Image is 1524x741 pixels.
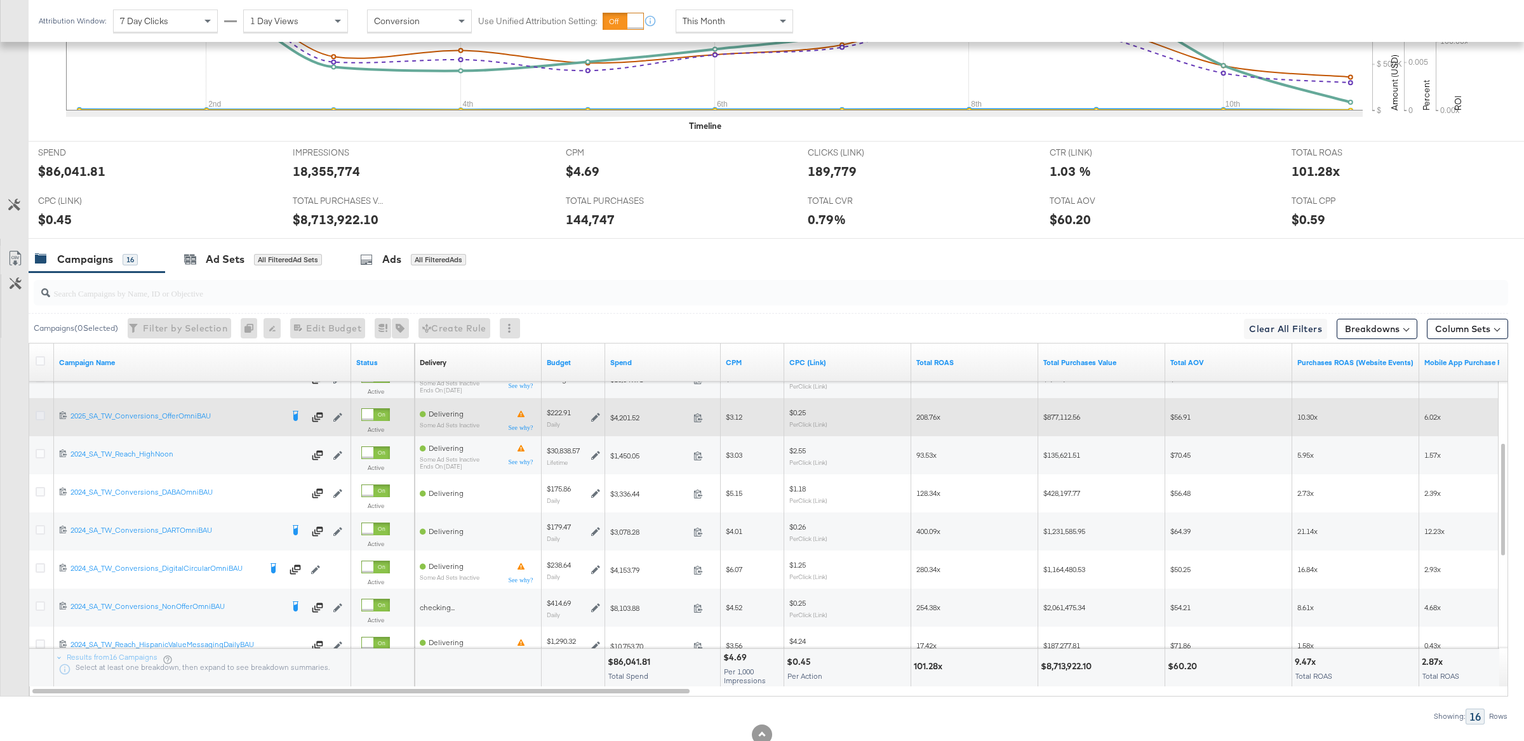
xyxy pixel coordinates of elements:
[610,489,688,498] span: $3,336.44
[50,276,1370,300] input: Search Campaigns by Name, ID or Objective
[1043,564,1085,574] span: $1,164,480.53
[610,413,688,422] span: $4,201.52
[1043,603,1085,612] span: $2,061,475.34
[789,458,827,466] sub: Per Click (Link)
[916,526,940,536] span: 400.09x
[1424,412,1441,422] span: 6.02x
[34,323,118,334] div: Campaigns ( 0 Selected)
[726,641,742,650] span: $3.56
[610,357,716,368] a: The total amount spent to date.
[1043,450,1080,460] span: $135,621.51
[1297,488,1314,498] span: 2.73x
[420,357,446,368] a: Reflects the ability of your Ad Campaign to achieve delivery based on ad states, schedule and bud...
[429,443,464,453] span: Delivering
[70,411,282,424] a: 2025_SA_TW_Conversions_OfferOmniBAU
[70,525,282,538] a: 2024_SA_TW_Conversions_DARTOmniBAU
[1295,671,1332,681] span: Total ROAS
[1433,712,1466,721] div: Showing:
[1424,564,1441,574] span: 2.93x
[789,408,806,417] span: $0.25
[361,616,390,624] label: Active
[547,636,576,646] div: $1,290.32
[916,450,937,460] span: 93.53x
[1295,656,1320,668] div: 9.47x
[547,446,580,456] div: $30,838.57
[429,638,464,647] span: Delivering
[1043,357,1160,368] a: Web + Mobile
[429,526,464,536] span: Delivering
[70,563,260,573] div: 2024_SA_TW_Conversions_DigitalCircularOmniBAU
[70,449,304,462] a: 2024_SA_TW_Reach_HighNoon
[547,573,560,580] sub: Daily
[420,357,446,368] div: Delivery
[1043,641,1080,650] span: $187,277.81
[789,484,806,493] span: $1.18
[547,598,571,608] div: $414.69
[787,656,815,668] div: $0.45
[38,162,105,180] div: $86,041.81
[1337,319,1417,339] button: Breakdowns
[1292,147,1387,159] span: TOTAL ROAS
[547,611,560,618] sub: Daily
[70,487,304,500] a: 2024_SA_TW_Conversions_DABAOmniBAU
[254,254,322,265] div: All Filtered Ad Sets
[916,641,937,650] span: 17.42x
[1043,488,1080,498] span: $428,197.77
[723,651,751,664] div: $4.69
[1420,80,1432,110] text: Percent
[1050,210,1091,229] div: $60.20
[1170,526,1191,536] span: $64.39
[610,451,688,460] span: $1,450.05
[1297,603,1314,612] span: 8.61x
[1170,603,1191,612] span: $54.21
[1424,488,1441,498] span: 2.39x
[429,409,464,418] span: Delivering
[70,601,282,611] div: 2024_SA_TW_Conversions_NonOfferOmniBAU
[123,254,138,265] div: 16
[789,497,827,504] sub: Per Click (Link)
[250,15,298,27] span: 1 Day Views
[356,357,410,368] a: Shows the current state of your Ad Campaign.
[689,120,721,132] div: Timeline
[1488,712,1508,721] div: Rows
[59,357,346,368] a: Your campaign name.
[916,488,940,498] span: 128.34x
[566,210,615,229] div: 144,747
[1041,660,1095,672] div: $8,713,922.10
[361,464,390,472] label: Active
[1297,412,1318,422] span: 10.30x
[206,252,244,267] div: Ad Sets
[808,195,903,207] span: TOTAL CVR
[566,147,661,159] span: CPM
[70,639,304,652] a: 2024_SA_TW_Reach_HispanicValueMessagingDailyBAU
[420,387,479,394] sub: ends on [DATE]
[808,210,846,229] div: 0.79%
[916,564,940,574] span: 280.34x
[420,422,479,429] sub: Some Ad Sets Inactive
[241,318,264,338] div: 0
[1292,162,1340,180] div: 101.28x
[608,671,648,681] span: Total Spend
[1244,319,1327,339] button: Clear All Filters
[547,408,571,418] div: $222.91
[1424,526,1445,536] span: 12.23x
[547,522,571,532] div: $179.47
[1043,526,1085,536] span: $1,231,585.95
[420,456,479,463] sub: Some Ad Sets Inactive
[566,162,599,180] div: $4.69
[1170,564,1191,574] span: $50.25
[1170,641,1191,650] span: $71.86
[1297,641,1314,650] span: 1.58x
[478,15,598,27] label: Use Unified Attribution Setting:
[70,487,304,497] div: 2024_SA_TW_Conversions_DABAOmniBAU
[420,574,479,581] sub: Some Ad Sets Inactive
[70,449,304,459] div: 2024_SA_TW_Reach_HighNoon
[374,15,420,27] span: Conversion
[1427,319,1508,339] button: Column Sets
[610,527,688,537] span: $3,078.28
[726,526,742,536] span: $4.01
[1043,412,1080,422] span: $877,112.56
[420,463,479,470] sub: ends on [DATE]
[1170,488,1191,498] span: $56.48
[411,254,466,265] div: All Filtered Ads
